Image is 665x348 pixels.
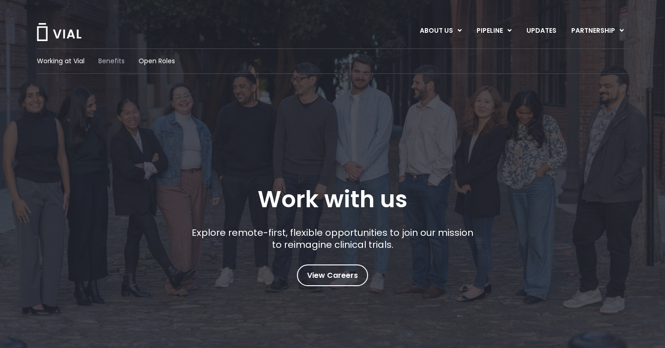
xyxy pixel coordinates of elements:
[258,186,407,213] h1: Work with us
[297,264,368,286] a: View Careers
[564,23,631,39] a: PARTNERSHIPMenu Toggle
[469,23,519,39] a: PIPELINEMenu Toggle
[412,23,469,39] a: ABOUT USMenu Toggle
[307,270,358,282] span: View Careers
[188,227,477,251] p: Explore remote-first, flexible opportunities to join our mission to reimagine clinical trials.
[519,23,563,39] a: UPDATES
[37,56,85,66] a: Working at Vial
[139,56,175,66] a: Open Roles
[98,56,125,66] a: Benefits
[36,23,82,41] img: Vial Logo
